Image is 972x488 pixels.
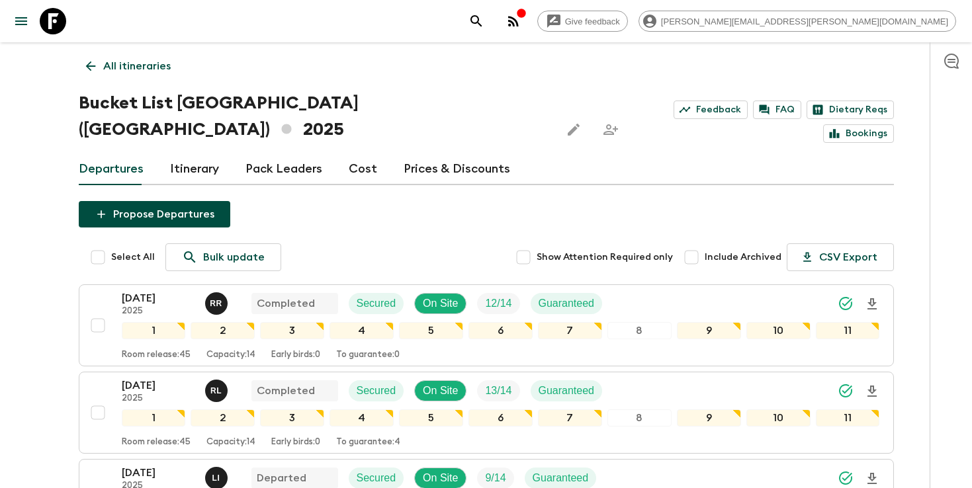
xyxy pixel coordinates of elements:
div: Secured [349,293,404,314]
div: Secured [349,380,404,401]
div: 1 [122,409,186,427]
button: CSV Export [787,243,894,271]
p: On Site [423,383,458,399]
div: 4 [330,322,394,339]
svg: Download Onboarding [864,384,880,399]
span: Roland Rau [205,296,230,307]
p: 12 / 14 [485,296,511,311]
a: All itineraries [79,53,178,79]
p: To guarantee: 4 [336,437,400,448]
div: 5 [399,409,463,427]
svg: Synced Successfully [838,383,854,399]
p: On Site [423,296,458,311]
p: Departed [257,470,306,486]
div: 8 [607,409,672,427]
div: On Site [414,293,466,314]
div: 8 [607,322,672,339]
div: 4 [330,409,394,427]
div: [PERSON_NAME][EMAIL_ADDRESS][PERSON_NAME][DOMAIN_NAME] [639,11,956,32]
div: 7 [538,409,602,427]
p: [DATE] [122,378,195,393]
span: Select All [111,251,155,264]
h1: Bucket List [GEOGRAPHIC_DATA] ([GEOGRAPHIC_DATA]) 2025 [79,90,550,143]
a: Dietary Reqs [807,101,894,119]
span: Rabata Legend Mpatamali [205,384,230,394]
p: 2025 [122,393,195,404]
p: Secured [357,296,396,311]
div: 10 [746,409,811,427]
button: menu [8,8,34,34]
p: Capacity: 14 [206,350,255,360]
a: Cost [349,153,377,185]
div: 3 [260,322,324,339]
p: Early birds: 0 [271,437,320,448]
div: 1 [122,322,186,339]
button: Edit this itinerary [560,116,587,143]
div: 11 [816,322,880,339]
a: Pack Leaders [245,153,322,185]
svg: Download Onboarding [864,471,880,487]
button: [DATE]2025Rabata Legend MpatamaliCompletedSecuredOn SiteTrip FillGuaranteed1234567891011Room rele... [79,372,894,454]
p: Early birds: 0 [271,350,320,360]
div: 11 [816,409,880,427]
a: FAQ [753,101,801,119]
svg: Synced Successfully [838,296,854,311]
svg: Synced Successfully [838,470,854,486]
button: Propose Departures [79,201,230,227]
div: On Site [414,380,466,401]
div: Trip Fill [477,380,519,401]
a: Give feedback [537,11,628,32]
span: Share this itinerary [597,116,624,143]
a: Bulk update [165,243,281,271]
a: Departures [79,153,144,185]
div: 7 [538,322,602,339]
div: Trip Fill [477,293,519,314]
div: 6 [468,322,533,339]
p: Capacity: 14 [206,437,255,448]
p: Secured [357,383,396,399]
svg: Download Onboarding [864,296,880,312]
div: 9 [677,409,741,427]
div: 2 [191,409,255,427]
p: Completed [257,296,315,311]
p: Room release: 45 [122,350,191,360]
p: Secured [357,470,396,486]
a: Itinerary [170,153,219,185]
p: 9 / 14 [485,470,506,486]
span: [PERSON_NAME][EMAIL_ADDRESS][PERSON_NAME][DOMAIN_NAME] [654,17,955,26]
div: 3 [260,409,324,427]
p: 13 / 14 [485,383,511,399]
a: Prices & Discounts [404,153,510,185]
p: [DATE] [122,290,195,306]
p: Completed [257,383,315,399]
div: 6 [468,409,533,427]
span: Show Attention Required only [537,251,673,264]
div: 9 [677,322,741,339]
div: 10 [746,322,811,339]
div: 5 [399,322,463,339]
p: Guaranteed [539,383,595,399]
button: search adventures [463,8,490,34]
p: Guaranteed [539,296,595,311]
a: Feedback [674,101,748,119]
span: Give feedback [558,17,627,26]
button: [DATE]2025Roland RauCompletedSecuredOn SiteTrip FillGuaranteed1234567891011Room release:45Capacit... [79,284,894,366]
p: On Site [423,470,458,486]
p: 2025 [122,306,195,317]
div: 2 [191,322,255,339]
a: Bookings [823,124,894,143]
span: Lee Irwins [205,471,230,481]
p: Room release: 45 [122,437,191,448]
span: Include Archived [705,251,781,264]
p: All itineraries [103,58,171,74]
p: [DATE] [122,465,195,481]
p: To guarantee: 0 [336,350,400,360]
p: Guaranteed [533,470,589,486]
p: Bulk update [203,249,265,265]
